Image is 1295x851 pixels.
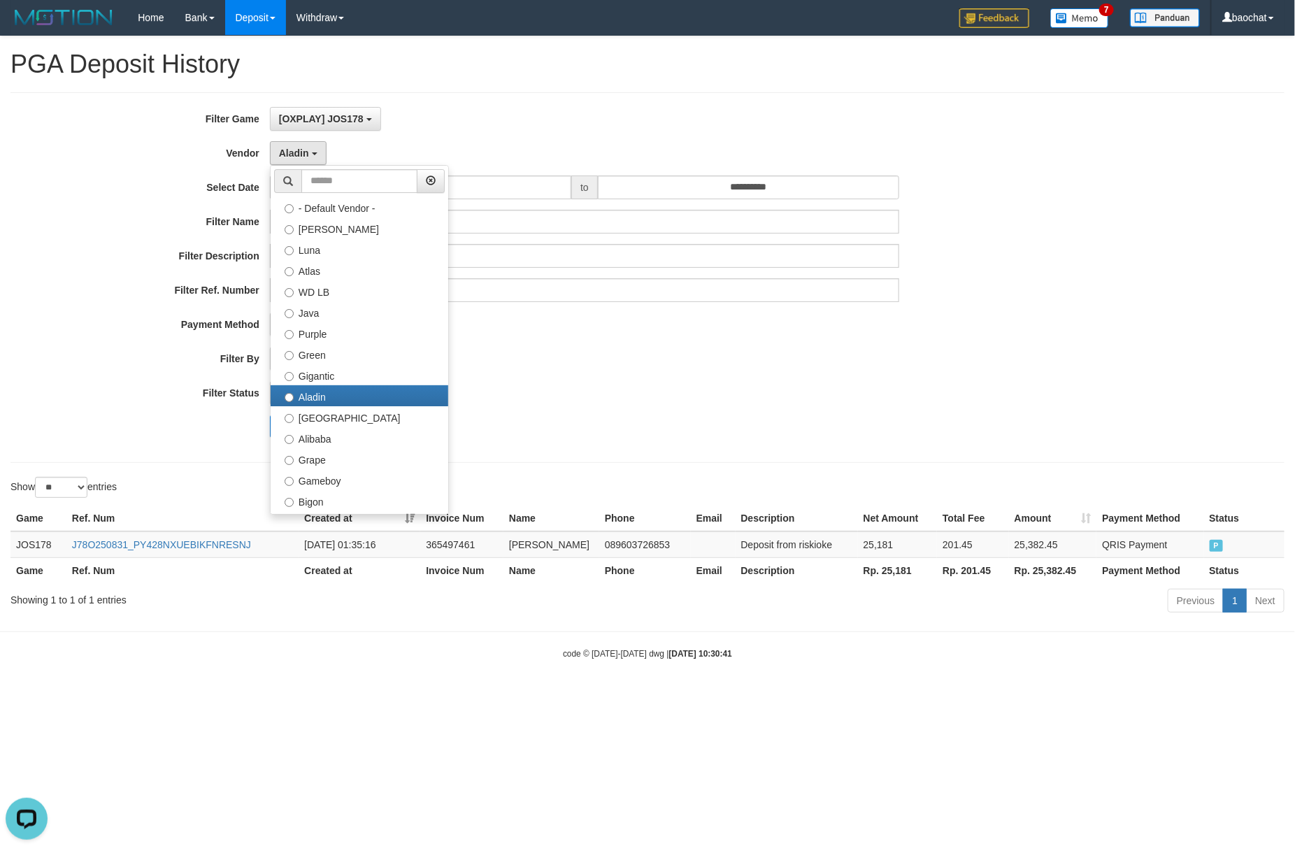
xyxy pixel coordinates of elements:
label: Luna [271,238,448,259]
strong: [DATE] 10:30:41 [669,649,732,659]
label: Java [271,301,448,322]
span: to [571,176,598,199]
select: Showentries [35,477,87,498]
label: Aladin [271,385,448,406]
label: Alibaba [271,427,448,448]
th: Rp. 25,181 [858,557,938,583]
label: Grape [271,448,448,469]
img: panduan.png [1130,8,1200,27]
th: Phone [599,557,691,583]
img: MOTION_logo.png [10,7,117,28]
th: Status [1204,506,1285,531]
label: [GEOGRAPHIC_DATA] [271,406,448,427]
input: Grape [285,456,294,465]
th: Invoice Num [420,557,503,583]
th: Email [691,506,736,531]
a: Next [1246,589,1285,613]
button: Aladin [270,141,327,165]
td: 089603726853 [599,531,691,558]
th: Game [10,506,66,531]
label: Gameboy [271,469,448,490]
td: 365497461 [420,531,503,558]
th: Created at: activate to sort column ascending [299,506,420,531]
th: Description [736,557,858,583]
input: Luna [285,246,294,255]
th: Ref. Num [66,557,299,583]
a: J78O250831_PY428NXUEBIKFNRESNJ [72,539,251,550]
input: Gigantic [285,372,294,381]
th: Net Amount [858,506,938,531]
th: Description [736,506,858,531]
label: WD LB [271,280,448,301]
input: Atlas [285,267,294,276]
span: [OXPLAY] JOS178 [279,113,364,124]
th: Game [10,557,66,583]
th: Payment Method [1096,506,1203,531]
input: Gameboy [285,477,294,486]
td: [PERSON_NAME] [503,531,599,558]
th: Created at [299,557,420,583]
label: Green [271,343,448,364]
input: Alibaba [285,435,294,444]
input: Bigon [285,498,294,507]
label: Show entries [10,477,117,498]
input: - Default Vendor - [285,204,294,213]
label: Allstar [271,511,448,532]
th: Phone [599,506,691,531]
th: Total Fee [937,506,1009,531]
td: [DATE] 01:35:16 [299,531,420,558]
th: Rp. 201.45 [937,557,1009,583]
th: Rp. 25,382.45 [1009,557,1097,583]
button: Open LiveChat chat widget [6,6,48,48]
img: Button%20Memo.svg [1050,8,1109,28]
input: Purple [285,330,294,339]
td: 201.45 [937,531,1009,558]
label: [PERSON_NAME] [271,217,448,238]
td: JOS178 [10,531,66,558]
td: QRIS Payment [1096,531,1203,558]
div: Showing 1 to 1 of 1 entries [10,587,529,607]
th: Payment Method [1096,557,1203,583]
label: Bigon [271,490,448,511]
label: Atlas [271,259,448,280]
th: Name [503,557,599,583]
h1: PGA Deposit History [10,50,1285,78]
th: Invoice Num [420,506,503,531]
th: Ref. Num [66,506,299,531]
label: Purple [271,322,448,343]
input: Green [285,351,294,360]
input: Aladin [285,393,294,402]
input: [PERSON_NAME] [285,225,294,234]
input: WD LB [285,288,294,297]
th: Email [691,557,736,583]
label: Gigantic [271,364,448,385]
a: 1 [1223,589,1247,613]
td: 25,181 [858,531,938,558]
th: Status [1204,557,1285,583]
span: PAID [1210,540,1224,552]
label: - Default Vendor - [271,196,448,217]
td: 25,382.45 [1009,531,1097,558]
span: Aladin [279,148,309,159]
img: Feedback.jpg [959,8,1029,28]
small: code © [DATE]-[DATE] dwg | [563,649,732,659]
input: [GEOGRAPHIC_DATA] [285,414,294,423]
a: Previous [1168,589,1224,613]
input: Java [285,309,294,318]
span: 7 [1099,3,1114,16]
button: [OXPLAY] JOS178 [270,107,381,131]
td: Deposit from riskioke [736,531,858,558]
th: Amount: activate to sort column ascending [1009,506,1097,531]
th: Name [503,506,599,531]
